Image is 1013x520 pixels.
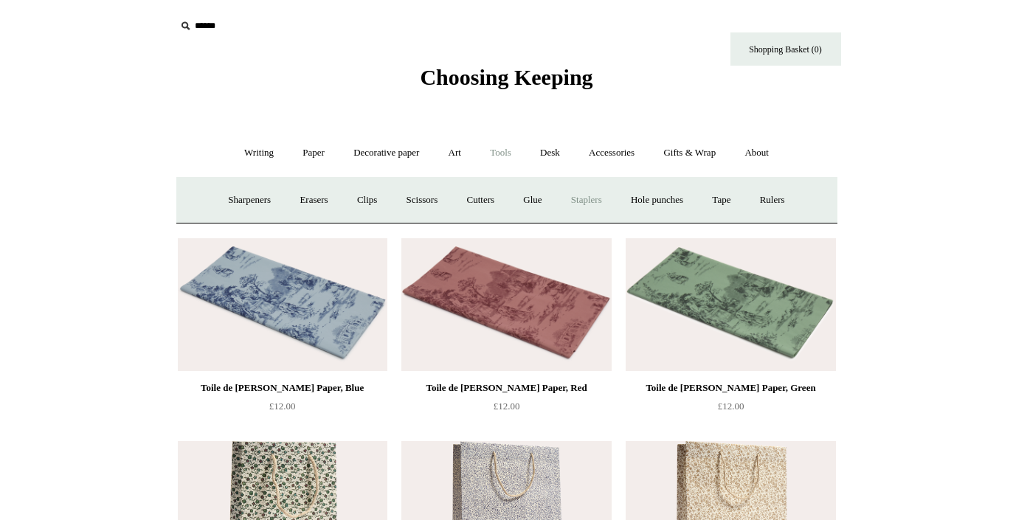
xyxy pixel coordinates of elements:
a: Erasers [286,181,341,220]
a: Tape [699,181,744,220]
a: Staplers [558,181,615,220]
a: Rulers [747,181,798,220]
div: Toile de [PERSON_NAME] Paper, Red [405,379,607,397]
a: Decorative paper [340,134,432,173]
a: Toile de Jouy Tissue Paper, Red Toile de Jouy Tissue Paper, Red [401,238,611,371]
a: Toile de [PERSON_NAME] Paper, Green £12.00 [626,379,835,440]
img: Toile de Jouy Tissue Paper, Red [401,238,611,371]
a: Shopping Basket (0) [730,32,841,66]
a: Sharpeners [215,181,284,220]
img: Toile de Jouy Tissue Paper, Green [626,238,835,371]
a: Cutters [453,181,508,220]
a: Gifts & Wrap [650,134,729,173]
a: Toile de [PERSON_NAME] Paper, Blue £12.00 [178,379,387,440]
span: Choosing Keeping [420,65,592,89]
span: £12.00 [718,401,744,412]
a: Glue [510,181,555,220]
span: £12.00 [494,401,520,412]
a: About [731,134,782,173]
a: Art [435,134,474,173]
img: Toile de Jouy Tissue Paper, Blue [178,238,387,371]
a: Clips [344,181,390,220]
div: Toile de [PERSON_NAME] Paper, Blue [181,379,384,397]
a: Tools [477,134,525,173]
span: £12.00 [269,401,296,412]
a: Toile de [PERSON_NAME] Paper, Red £12.00 [401,379,611,440]
div: Toile de [PERSON_NAME] Paper, Green [629,379,832,397]
a: Toile de Jouy Tissue Paper, Green Toile de Jouy Tissue Paper, Green [626,238,835,371]
a: Hole punches [618,181,696,220]
a: Scissors [393,181,452,220]
a: Writing [231,134,287,173]
a: Choosing Keeping [420,77,592,87]
a: Toile de Jouy Tissue Paper, Blue Toile de Jouy Tissue Paper, Blue [178,238,387,371]
a: Desk [527,134,573,173]
a: Accessories [575,134,648,173]
a: Paper [289,134,338,173]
